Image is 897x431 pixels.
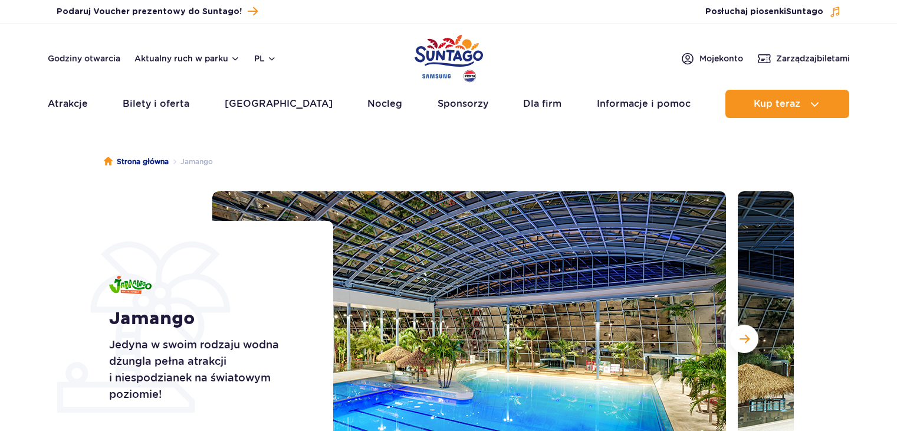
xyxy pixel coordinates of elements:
span: Posłuchaj piosenki [705,6,823,18]
a: Park of Poland [415,30,483,84]
a: Informacje i pomoc [597,90,691,118]
h1: Jamango [109,308,307,329]
a: Sponsorzy [438,90,488,118]
li: Jamango [169,156,213,168]
a: Atrakcje [48,90,88,118]
a: Mojekonto [681,51,743,66]
span: Zarządzaj biletami [776,53,850,64]
a: [GEOGRAPHIC_DATA] [225,90,333,118]
a: Dla firm [523,90,561,118]
a: Godziny otwarcia [48,53,120,64]
a: Nocleg [367,90,402,118]
span: Moje konto [699,53,743,64]
p: Jedyna w swoim rodzaju wodna dżungla pełna atrakcji i niespodzianek na światowym poziomie! [109,337,307,403]
a: Podaruj Voucher prezentowy do Suntago! [57,4,258,19]
button: Aktualny ruch w parku [134,54,240,63]
button: Następny slajd [730,325,758,353]
span: Podaruj Voucher prezentowy do Suntago! [57,6,242,18]
img: Jamango [109,276,152,294]
span: Kup teraz [754,99,800,109]
span: Suntago [786,8,823,16]
button: Posłuchaj piosenkiSuntago [705,6,841,18]
a: Zarządzajbiletami [757,51,850,66]
button: pl [254,53,277,64]
a: Strona główna [104,156,169,168]
a: Bilety i oferta [123,90,189,118]
button: Kup teraz [725,90,849,118]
